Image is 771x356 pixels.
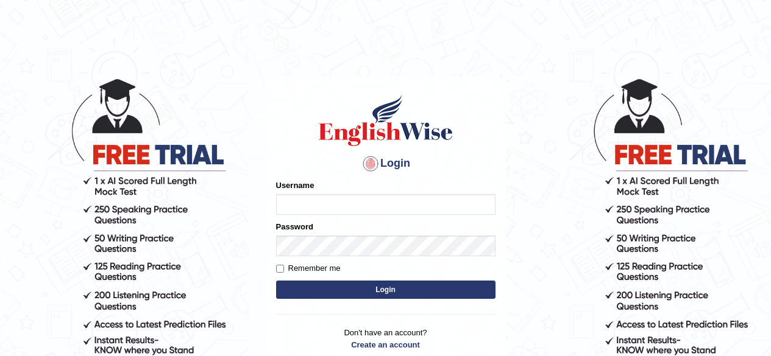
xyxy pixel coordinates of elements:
[276,221,313,232] label: Password
[316,93,455,148] img: Logo of English Wise sign in for intelligent practice with AI
[276,265,284,273] input: Remember me
[276,339,496,351] a: Create an account
[276,180,314,191] label: Username
[276,154,496,173] h4: Login
[276,281,496,299] button: Login
[276,262,341,274] label: Remember me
